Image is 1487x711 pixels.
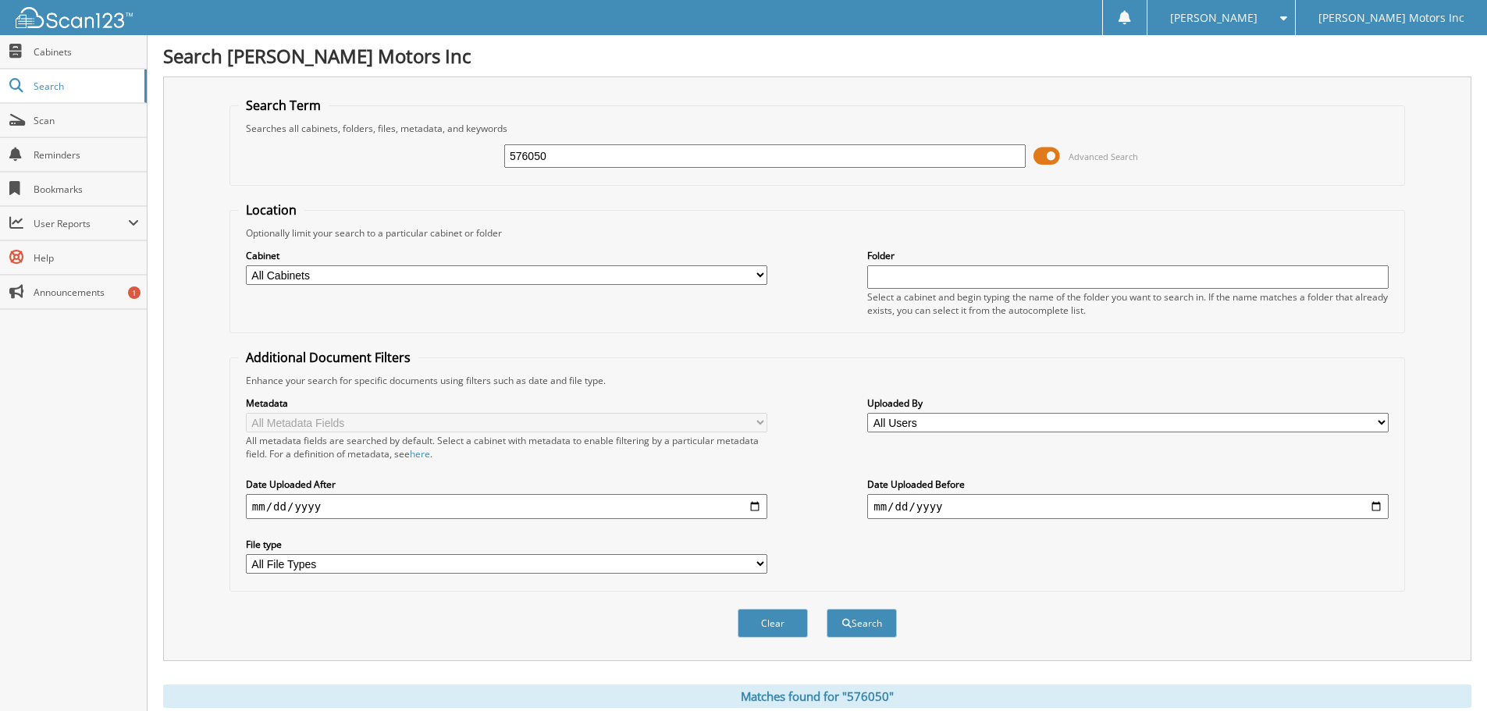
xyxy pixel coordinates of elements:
span: Advanced Search [1069,151,1138,162]
legend: Location [238,201,304,219]
span: Cabinets [34,45,139,59]
input: end [867,494,1389,519]
img: scan123-logo-white.svg [16,7,133,28]
div: 1 [128,286,141,299]
label: Uploaded By [867,396,1389,410]
button: Clear [738,609,808,638]
span: [PERSON_NAME] Motors Inc [1318,13,1464,23]
label: Date Uploaded After [246,478,767,491]
span: Bookmarks [34,183,139,196]
label: Cabinet [246,249,767,262]
span: [PERSON_NAME] [1170,13,1258,23]
label: Date Uploaded Before [867,478,1389,491]
span: Help [34,251,139,265]
h1: Search [PERSON_NAME] Motors Inc [163,43,1471,69]
span: Scan [34,114,139,127]
label: File type [246,538,767,551]
div: Searches all cabinets, folders, files, metadata, and keywords [238,122,1396,135]
label: Folder [867,249,1389,262]
input: start [246,494,767,519]
legend: Additional Document Filters [238,349,418,366]
button: Search [827,609,897,638]
div: Select a cabinet and begin typing the name of the folder you want to search in. If the name match... [867,290,1389,317]
a: here [410,447,430,460]
div: Matches found for "576050" [163,684,1471,708]
span: Announcements [34,286,139,299]
legend: Search Term [238,97,329,114]
label: Metadata [246,396,767,410]
div: Optionally limit your search to a particular cabinet or folder [238,226,1396,240]
span: Search [34,80,137,93]
div: All metadata fields are searched by default. Select a cabinet with metadata to enable filtering b... [246,434,767,460]
span: Reminders [34,148,139,162]
span: User Reports [34,217,128,230]
div: Enhance your search for specific documents using filters such as date and file type. [238,374,1396,387]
